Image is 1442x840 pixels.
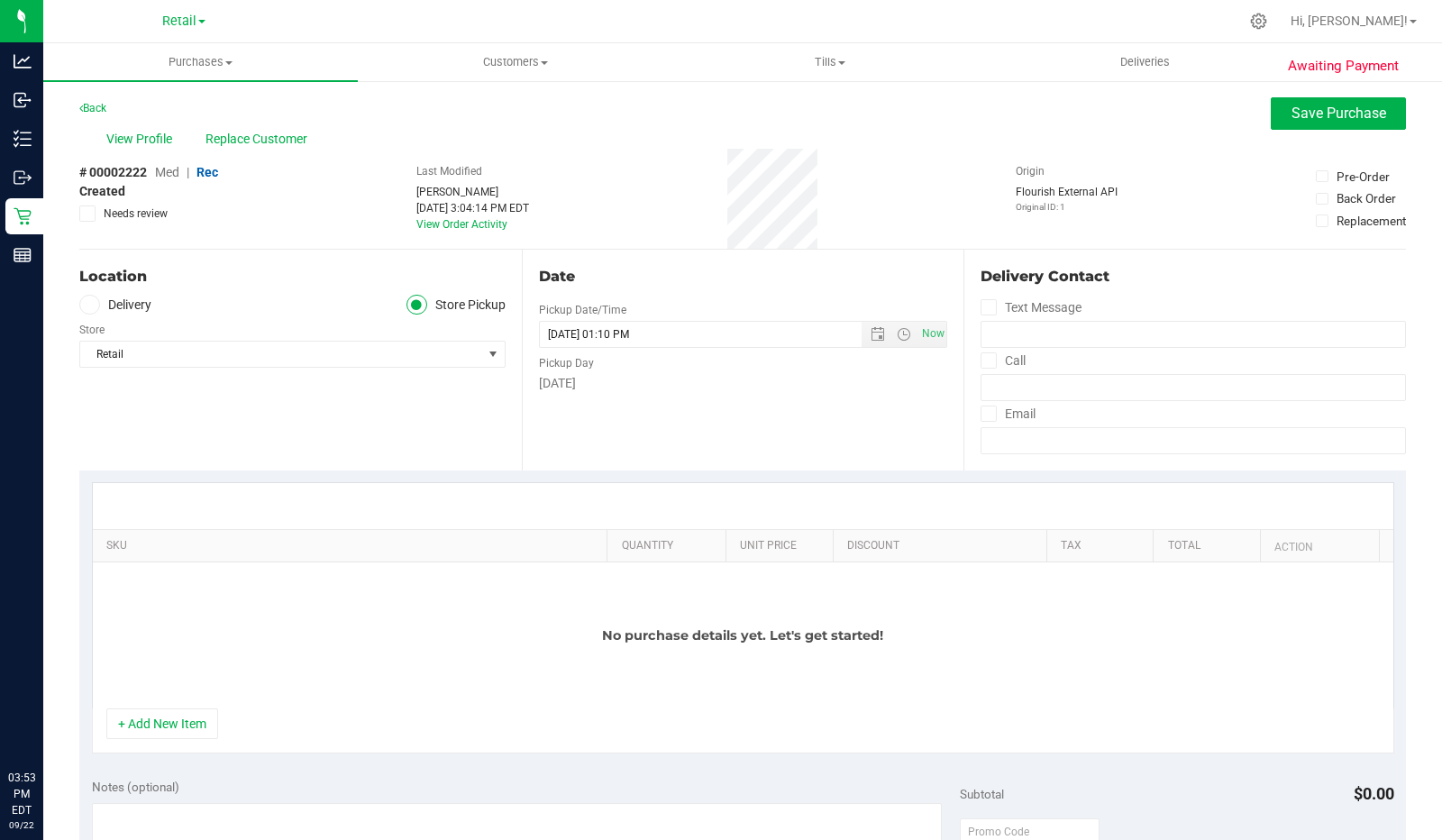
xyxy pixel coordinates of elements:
p: 03:53 PM EDT [8,770,35,818]
span: $0.00 [1354,784,1394,803]
a: View Order Activity [416,218,507,231]
label: Store Pickup [406,295,506,315]
div: Replacement [1337,212,1406,230]
span: Rec [196,165,218,179]
span: Open the date view [862,327,893,342]
div: Back Order [1337,189,1396,207]
button: + Add New Item [106,708,218,739]
label: Pickup Day [539,355,594,371]
p: Original ID: 1 [1016,200,1118,214]
a: Quantity [622,539,719,553]
span: Retail [80,342,482,367]
span: Notes (optional) [92,780,179,794]
span: Retail [162,14,196,29]
p: 09/22 [8,818,35,832]
a: Back [79,102,106,114]
span: Subtotal [960,787,1004,801]
div: No purchase details yet. Let's get started! [93,562,1393,708]
span: | [187,165,189,179]
span: Tills [673,54,986,70]
a: Unit Price [740,539,826,553]
label: Email [981,401,1036,427]
a: Total [1168,539,1254,553]
span: Open the time view [889,327,919,342]
label: Call [981,348,1026,374]
input: Format: (999) 999-9999 [981,374,1406,401]
a: Tills [672,43,987,81]
span: Replace Customer [205,130,314,149]
inline-svg: Retail [14,207,32,225]
span: Hi, [PERSON_NAME]! [1291,14,1408,28]
div: Location [79,266,506,288]
span: Med [155,165,179,179]
label: Last Modified [416,163,482,179]
a: Tax [1061,539,1146,553]
div: [DATE] [539,374,948,393]
div: Date [539,266,948,288]
a: SKU [106,539,600,553]
div: [PERSON_NAME] [416,184,529,200]
span: Deliveries [1096,54,1194,70]
label: Delivery [79,295,151,315]
inline-svg: Inventory [14,130,32,148]
a: Purchases [43,43,358,81]
span: Purchases [43,54,358,70]
inline-svg: Analytics [14,52,32,70]
input: Format: (999) 999-9999 [981,321,1406,348]
label: Origin [1016,163,1045,179]
span: Customers [359,54,671,70]
label: Pickup Date/Time [539,302,626,318]
div: Delivery Contact [981,266,1406,288]
span: select [482,342,505,367]
inline-svg: Reports [14,246,32,264]
div: Flourish External API [1016,184,1118,214]
div: Pre-Order [1337,168,1390,186]
span: Awaiting Payment [1288,56,1399,77]
inline-svg: Inbound [14,91,32,109]
span: Needs review [104,205,168,222]
div: [DATE] 3:04:14 PM EDT [416,200,529,216]
span: # 00002222 [79,163,147,182]
span: View Profile [106,130,178,149]
a: Customers [358,43,672,81]
span: Set Current date [917,321,948,347]
span: Created [79,182,125,201]
button: Save Purchase [1271,97,1406,130]
a: Discount [847,539,1039,553]
th: Action [1260,530,1379,562]
iframe: Resource center [18,696,72,750]
span: Save Purchase [1291,105,1386,122]
inline-svg: Outbound [14,169,32,187]
label: Text Message [981,295,1081,321]
a: Deliveries [988,43,1302,81]
div: Manage settings [1247,13,1270,30]
label: Store [79,322,105,338]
